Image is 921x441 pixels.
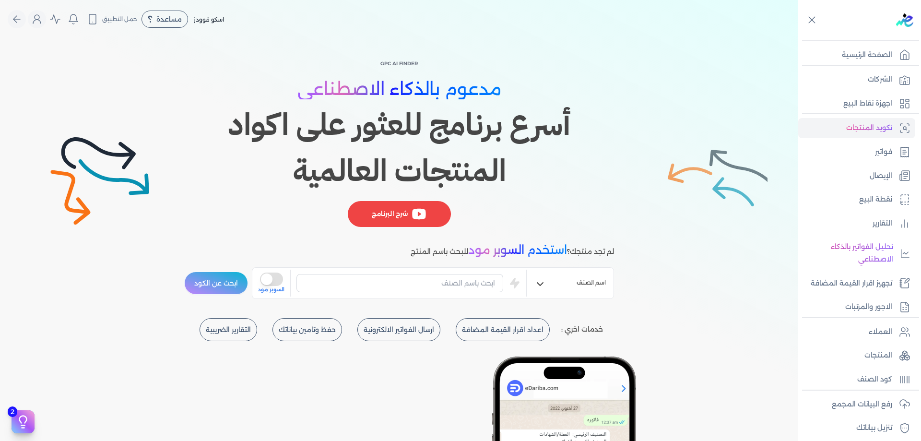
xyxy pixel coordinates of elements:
[870,170,892,182] p: الإيصال
[468,243,567,257] span: استخدم السوبر مود
[798,418,915,438] a: تنزيل بياناتك
[798,274,915,294] a: تجهيز اقرار القيمة المضافة
[142,11,188,28] div: مساعدة
[272,318,342,341] button: حفظ وتامين بياناتك
[200,318,257,341] button: التقارير الضريبية
[798,297,915,317] a: الاجور والمرتبات
[798,118,915,138] a: تكويد المنتجات
[102,15,137,24] span: حمل التطبيق
[411,244,614,258] p: لم تجد منتجك؟ للبحث باسم المنتج
[798,45,915,65] a: الصفحة الرئيسية
[297,78,501,99] span: مدعوم بالذكاء الاصطناعي
[856,422,892,434] p: تنزيل بياناتك
[156,16,182,23] span: مساعدة
[859,193,892,206] p: نقطة البيع
[84,11,140,27] button: حمل التطبيق
[357,318,440,341] button: ارسال الفواتير الالكترونية
[869,326,892,338] p: العملاء
[798,369,915,390] a: كود الصنف
[843,97,892,110] p: اجهزة نقاط البيع
[846,122,892,134] p: تكويد المنتجات
[12,410,35,433] button: 2
[8,406,17,417] span: 2
[875,146,892,158] p: فواتير
[184,58,614,70] p: GPC AI Finder
[798,214,915,234] a: التقارير
[577,278,606,290] span: اسم الصنف
[184,272,248,295] button: ابحث عن الكود
[798,142,915,162] a: فواتير
[845,301,892,313] p: الاجور والمرتبات
[527,274,614,294] button: اسم الصنف
[347,201,450,227] div: شرح البرنامج
[798,237,915,269] a: تحليل الفواتير بالذكاء الاصطناعي
[798,94,915,114] a: اجهزة نقاط البيع
[798,346,915,366] a: المنتجات
[798,322,915,342] a: العملاء
[873,217,892,230] p: التقارير
[811,277,892,290] p: تجهيز اقرار القيمة المضافة
[798,190,915,210] a: نقطة البيع
[857,373,892,386] p: كود الصنف
[798,166,915,186] a: الإيصال
[842,49,892,61] p: الصفحة الرئيسية
[194,16,224,23] span: اسكو فوودز
[296,274,503,292] input: ابحث باسم الصنف
[258,286,284,294] span: السوبر مود
[832,398,892,411] p: رفع البيانات المجمع
[184,102,614,194] h1: أسرع برنامج للعثور على اكواد المنتجات العالمية
[868,73,892,86] p: الشركات
[798,70,915,90] a: الشركات
[896,13,913,27] img: logo
[864,349,892,362] p: المنتجات
[803,241,893,265] p: تحليل الفواتير بالذكاء الاصطناعي
[561,323,603,336] p: خدمات اخري :
[798,394,915,415] a: رفع البيانات المجمع
[456,318,550,341] button: اعداد اقرار القيمة المضافة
